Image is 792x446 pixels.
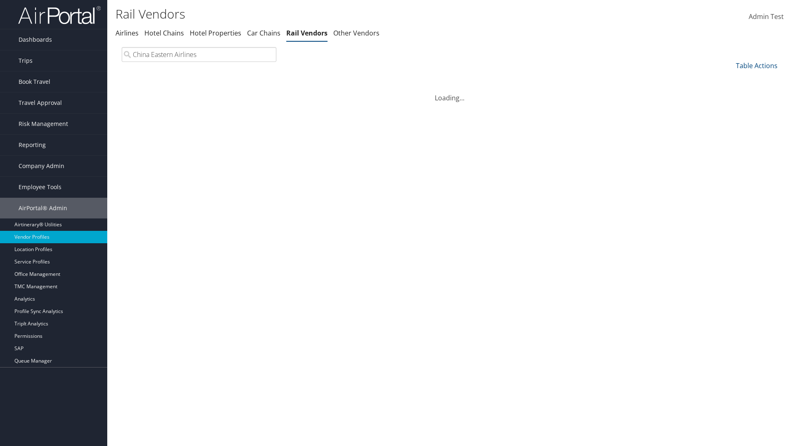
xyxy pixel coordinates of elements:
div: Loading... [115,83,784,103]
a: Table Actions [736,61,778,70]
a: Rail Vendors [286,28,328,38]
span: Book Travel [19,71,50,92]
h1: Rail Vendors [115,5,561,23]
a: Other Vendors [333,28,379,38]
span: AirPortal® Admin [19,198,67,218]
a: Hotel Chains [144,28,184,38]
img: airportal-logo.png [18,5,101,25]
span: Company Admin [19,156,64,176]
span: Admin Test [749,12,784,21]
span: Trips [19,50,33,71]
a: Admin Test [749,4,784,30]
a: Airlines [115,28,139,38]
span: Employee Tools [19,177,61,197]
a: Car Chains [247,28,280,38]
span: Travel Approval [19,93,62,113]
span: Dashboards [19,29,52,50]
a: Hotel Properties [190,28,241,38]
span: Reporting [19,135,46,155]
input: Search [122,47,276,62]
span: Risk Management [19,114,68,134]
